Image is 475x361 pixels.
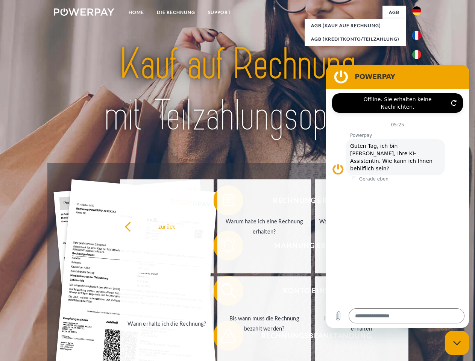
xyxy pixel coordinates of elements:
[124,318,209,328] div: Wann erhalte ich die Rechnung?
[72,36,403,144] img: title-powerpay_de.svg
[222,313,307,334] div: Bis wann muss die Rechnung bezahlt werden?
[412,6,421,15] img: de
[222,216,307,237] div: Warum habe ich eine Rechnung erhalten?
[315,179,408,273] a: Was habe ich noch offen, ist meine Zahlung eingegangen?
[412,31,421,40] img: fr
[122,6,150,19] a: Home
[326,65,469,328] iframe: Messaging-Fenster
[202,6,237,19] a: SUPPORT
[412,50,421,59] img: it
[305,19,406,32] a: AGB (Kauf auf Rechnung)
[319,313,404,334] div: Ich habe nur eine Teillieferung erhalten
[305,32,406,46] a: AGB (Kreditkonto/Teilzahlung)
[150,6,202,19] a: DIE RECHNUNG
[319,216,404,237] div: Was habe ich noch offen, ist meine Zahlung eingegangen?
[54,8,114,16] img: logo-powerpay-white.svg
[445,331,469,355] iframe: Schaltfläche zum Öffnen des Messaging-Fensters; Konversation läuft
[382,6,406,19] a: agb
[124,221,209,231] div: zurück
